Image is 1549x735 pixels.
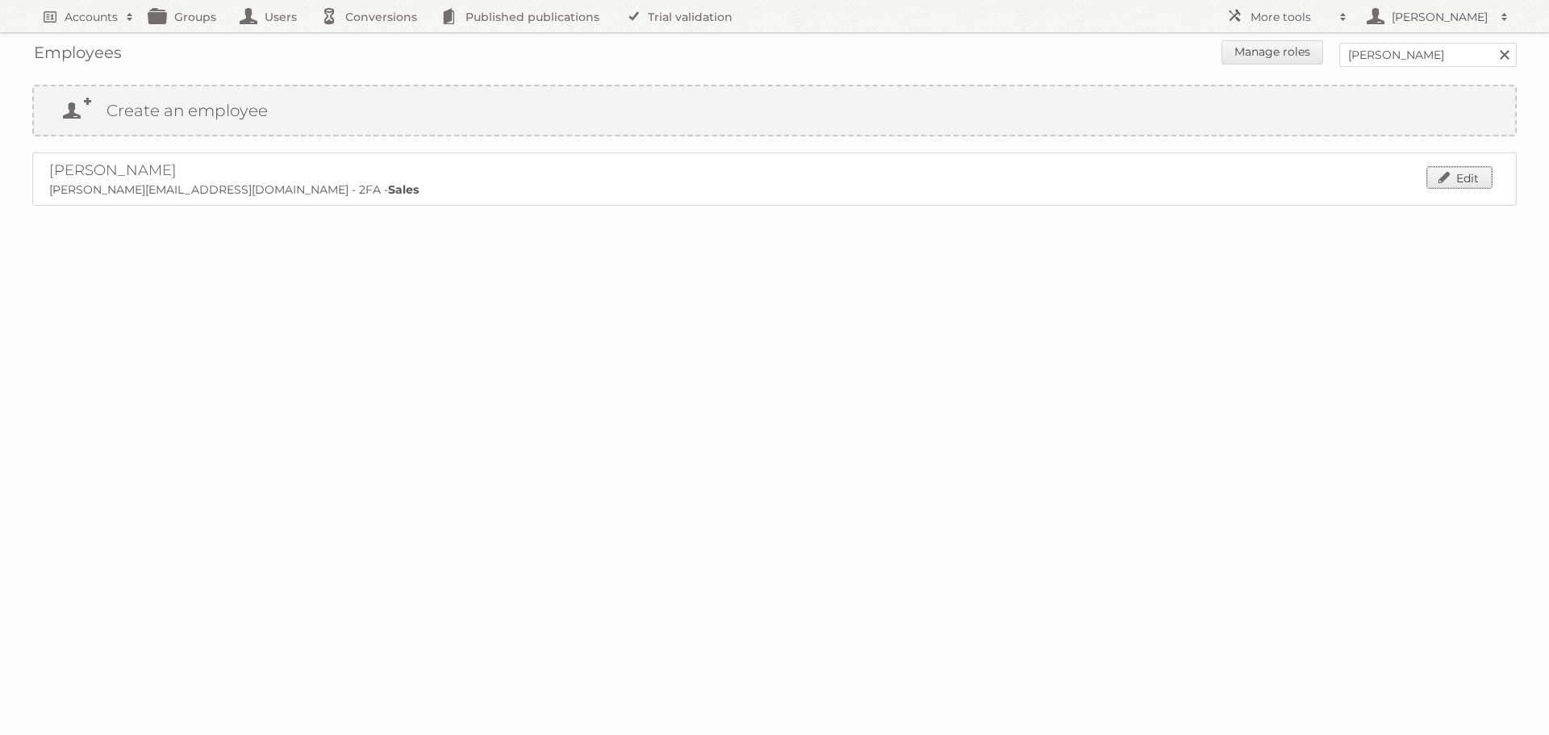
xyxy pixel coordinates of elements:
[49,161,177,179] a: [PERSON_NAME]
[1250,9,1331,25] h2: More tools
[1427,167,1492,188] a: Edit
[1388,9,1493,25] h2: [PERSON_NAME]
[388,182,419,197] strong: Sales
[34,86,1515,135] a: Create an employee
[1221,40,1323,65] a: Manage roles
[65,9,118,25] h2: Accounts
[49,182,1500,197] p: [PERSON_NAME][EMAIL_ADDRESS][DOMAIN_NAME] - 2FA -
